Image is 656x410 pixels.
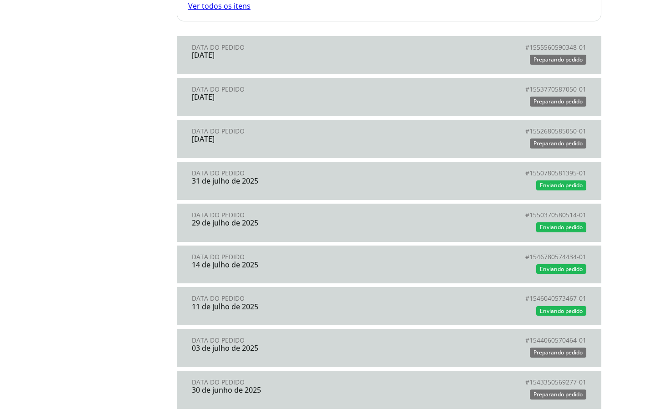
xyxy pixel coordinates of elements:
[192,253,389,261] div: Data do Pedido
[177,120,601,158] a: Data do Pedido[DATE]#1552680585050-01Preparando pedido
[389,211,586,219] div: # 1550370580514-01
[192,344,389,352] div: 03 de julho de 2025
[533,139,583,147] span: Preparando pedido
[389,379,586,386] div: # 1543350569277-01
[540,307,583,315] span: Enviando pedido
[192,135,389,143] div: [DATE]
[389,295,586,302] div: # 1546040573467-01
[192,219,389,227] div: 29 de julho de 2025
[177,287,601,325] a: Data do Pedido11 de julho de 2025#1546040573467-01Enviando pedido
[177,78,601,116] a: Data do Pedido[DATE]#1553770587050-01Preparando pedido
[192,44,389,51] div: Data do Pedido
[533,348,583,356] span: Preparando pedido
[177,204,601,242] a: Data do Pedido29 de julho de 2025#1550370580514-01Enviando pedido
[192,337,389,344] div: Data do Pedido
[177,329,601,367] a: Data do Pedido03 de julho de 2025#1544060570464-01Preparando pedido
[192,93,389,101] div: [DATE]
[540,265,583,273] span: Enviando pedido
[533,56,583,63] span: Preparando pedido
[192,169,389,177] div: Data do Pedido
[192,302,389,311] div: 11 de julho de 2025
[177,246,601,284] a: Data do Pedido14 de julho de 2025#1546780574434-01Enviando pedido
[192,261,389,269] div: 14 de julho de 2025
[192,51,389,59] div: [DATE]
[177,162,601,200] a: Data do Pedido31 de julho de 2025#1550780581395-01Enviando pedido
[192,295,389,302] div: Data do Pedido
[177,371,601,409] a: Data do Pedido30 de junho de 2025#1543350569277-01Preparando pedido
[389,44,586,51] div: # 1555560590348-01
[389,86,586,93] div: # 1553770587050-01
[177,36,601,74] a: Data do Pedido[DATE]#1555560590348-01Preparando pedido
[540,223,583,231] span: Enviando pedido
[192,379,389,386] div: Data do Pedido
[192,86,389,93] div: Data do Pedido
[192,211,389,219] div: Data do Pedido
[192,128,389,135] div: Data do Pedido
[540,181,583,189] span: Enviando pedido
[389,128,586,135] div: # 1552680585050-01
[389,169,586,177] div: # 1550780581395-01
[389,253,586,261] div: # 1546780574434-01
[533,390,583,398] span: Preparando pedido
[389,337,586,344] div: # 1544060570464-01
[533,97,583,105] span: Preparando pedido
[192,386,389,394] div: 30 de junho de 2025
[188,1,251,11] a: Ver todos os itens
[192,177,389,185] div: 31 de julho de 2025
